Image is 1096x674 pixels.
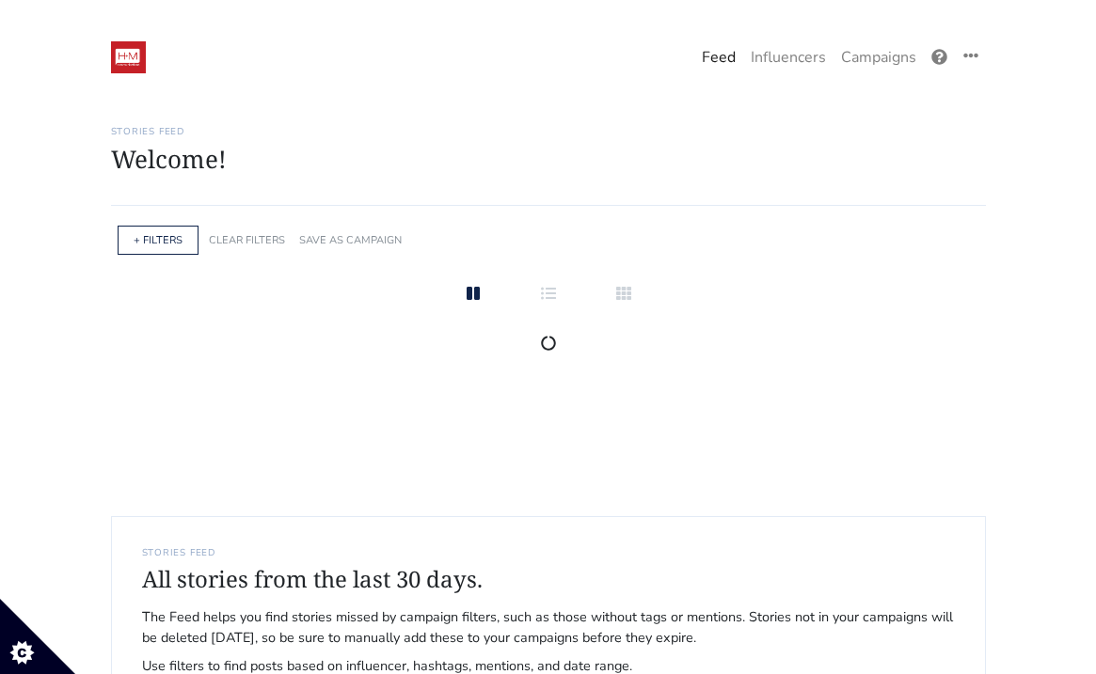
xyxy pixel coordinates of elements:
a: + FILTERS [134,233,183,247]
h6: STORIES FEED [142,547,955,558]
span: The Feed helps you find stories missed by campaign filters, such as those without tags or mention... [142,607,955,648]
a: Influencers [743,39,834,76]
a: CLEAR FILTERS [209,233,285,247]
h1: Welcome! [111,145,986,174]
h6: Stories Feed [111,126,986,137]
a: Feed [694,39,743,76]
a: Campaigns [834,39,924,76]
img: 19:52:48_1547236368 [111,41,146,73]
a: SAVE AS CAMPAIGN [299,233,402,247]
h4: All stories from the last 30 days. [142,566,955,593]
